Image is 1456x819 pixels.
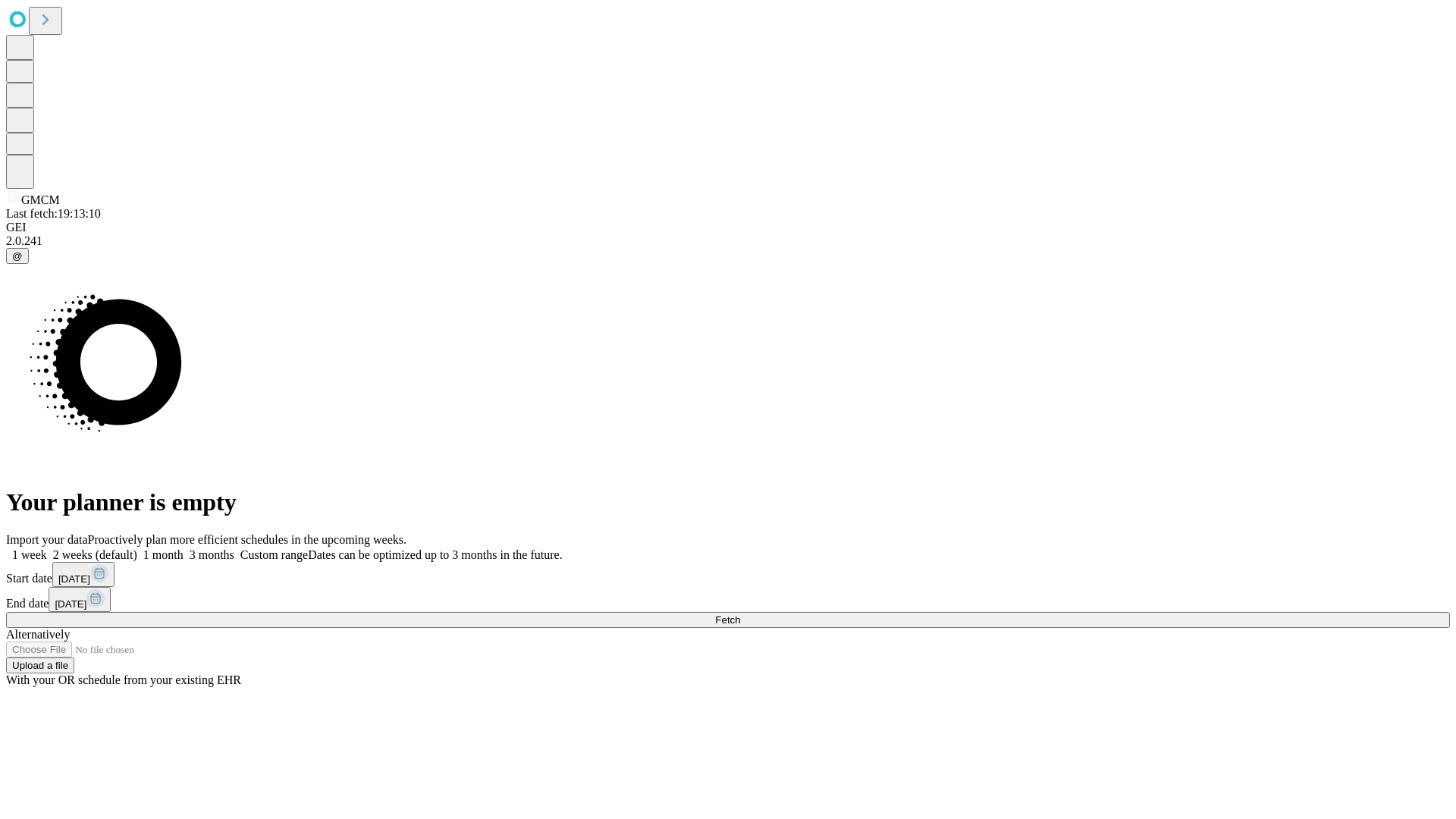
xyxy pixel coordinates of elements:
[240,548,308,561] span: Custom range
[6,248,29,264] button: @
[6,628,70,641] span: Alternatively
[6,488,1450,516] h1: Your planner is empty
[6,562,1450,587] div: Start date
[6,673,241,686] span: With your OR schedule from your existing EHR
[143,548,184,561] span: 1 month
[55,598,86,610] span: [DATE]
[6,587,1450,612] div: End date
[12,548,47,561] span: 1 week
[52,562,115,587] button: [DATE]
[6,533,88,546] span: Import your data
[58,573,90,585] span: [DATE]
[715,614,740,626] span: Fetch
[88,533,406,546] span: Proactively plan more efficient schedules in the upcoming weeks.
[6,207,101,220] span: Last fetch: 19:13:10
[308,548,562,561] span: Dates can be optimized up to 3 months in the future.
[6,221,1450,234] div: GEI
[12,250,23,262] span: @
[6,657,74,673] button: Upload a file
[49,587,111,612] button: [DATE]
[53,548,137,561] span: 2 weeks (default)
[190,548,234,561] span: 3 months
[6,612,1450,628] button: Fetch
[6,234,1450,248] div: 2.0.241
[21,193,60,206] span: GMCM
